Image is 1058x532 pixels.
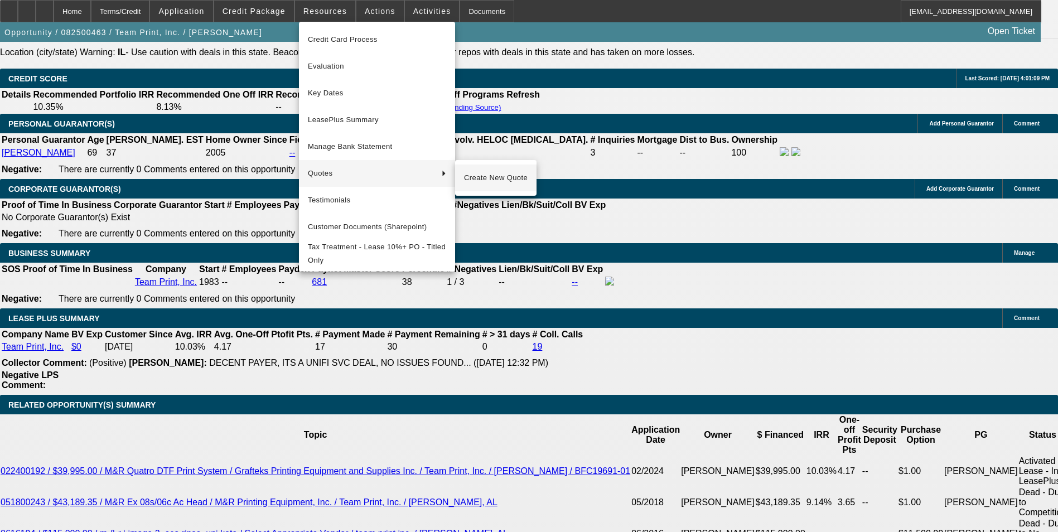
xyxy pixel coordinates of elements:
span: Credit Card Process [308,33,446,46]
span: Customer Documents (Sharepoint) [308,220,446,234]
span: Manage Bank Statement [308,140,446,153]
span: Testimonials [308,194,446,207]
span: Tax Treatment - Lease 10%+ PO - Titled Only [308,240,446,267]
span: Create New Quote [464,171,528,185]
span: Evaluation [308,60,446,73]
span: Key Dates [308,86,446,100]
span: LeasePlus Summary [308,113,446,127]
span: Quotes [308,167,433,180]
